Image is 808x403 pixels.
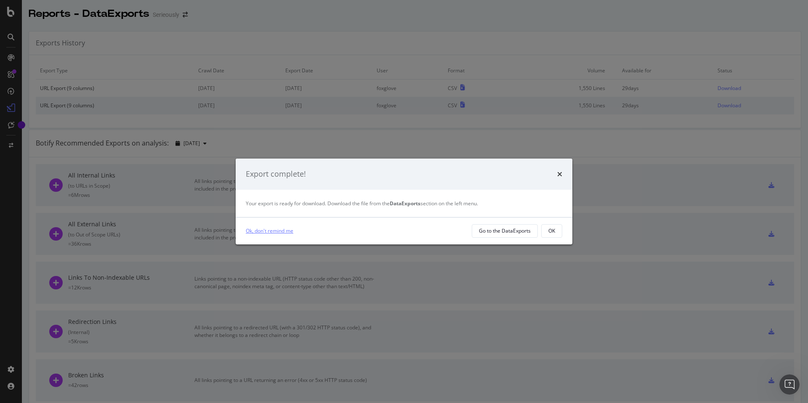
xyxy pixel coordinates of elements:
strong: DataExports [390,200,420,207]
div: Export complete! [246,169,306,180]
div: Your export is ready for download. Download the file from the [246,200,562,207]
button: Go to the DataExports [472,224,538,238]
div: times [557,169,562,180]
span: section on the left menu. [390,200,478,207]
div: modal [236,159,572,244]
div: Go to the DataExports [479,227,531,234]
button: OK [541,224,562,238]
a: Ok, don't remind me [246,226,293,235]
iframe: Intercom live chat [779,374,800,395]
div: OK [548,227,555,234]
